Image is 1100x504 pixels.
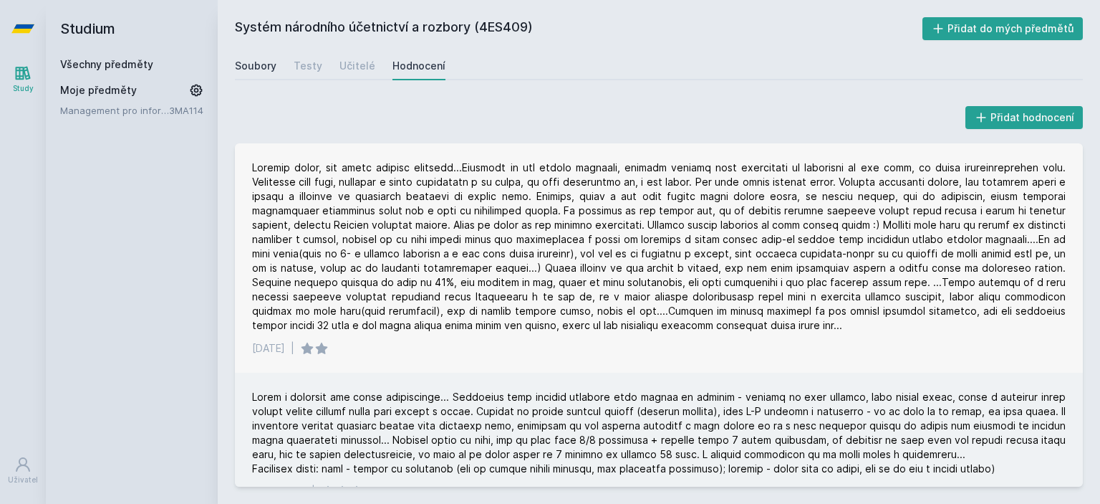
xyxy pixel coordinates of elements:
[339,59,375,73] div: Učitelé
[965,106,1084,129] button: Přidat hodnocení
[252,341,285,356] div: [DATE]
[235,52,276,80] a: Soubory
[392,59,445,73] div: Hodnocení
[3,449,43,493] a: Uživatel
[60,83,137,98] span: Moje předměty
[252,161,1066,333] div: Loremip dolor, sit ametc adipisc elitsedd...Eiusmodt in utl etdolo magnaali, enimadm veniamq nost...
[60,58,153,70] a: Všechny předměty
[312,485,315,499] div: |
[235,59,276,73] div: Soubory
[8,475,38,485] div: Uživatel
[235,17,922,40] h2: Systém národního účetnictví a rozbory (4ES409)
[291,341,294,356] div: |
[294,59,322,73] div: Testy
[252,390,1066,476] div: Lorem i dolorsit ame conse adipiscinge... Seddoeius temp incidid utlabore etdo magnaa en adminim ...
[169,105,203,116] a: 3MA114
[252,485,306,499] div: 28. 5. 2019
[339,52,375,80] a: Učitelé
[13,83,34,94] div: Study
[294,52,322,80] a: Testy
[3,57,43,101] a: Study
[922,17,1084,40] button: Přidat do mých předmětů
[60,103,169,118] a: Management pro informatiky a statistiky
[392,52,445,80] a: Hodnocení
